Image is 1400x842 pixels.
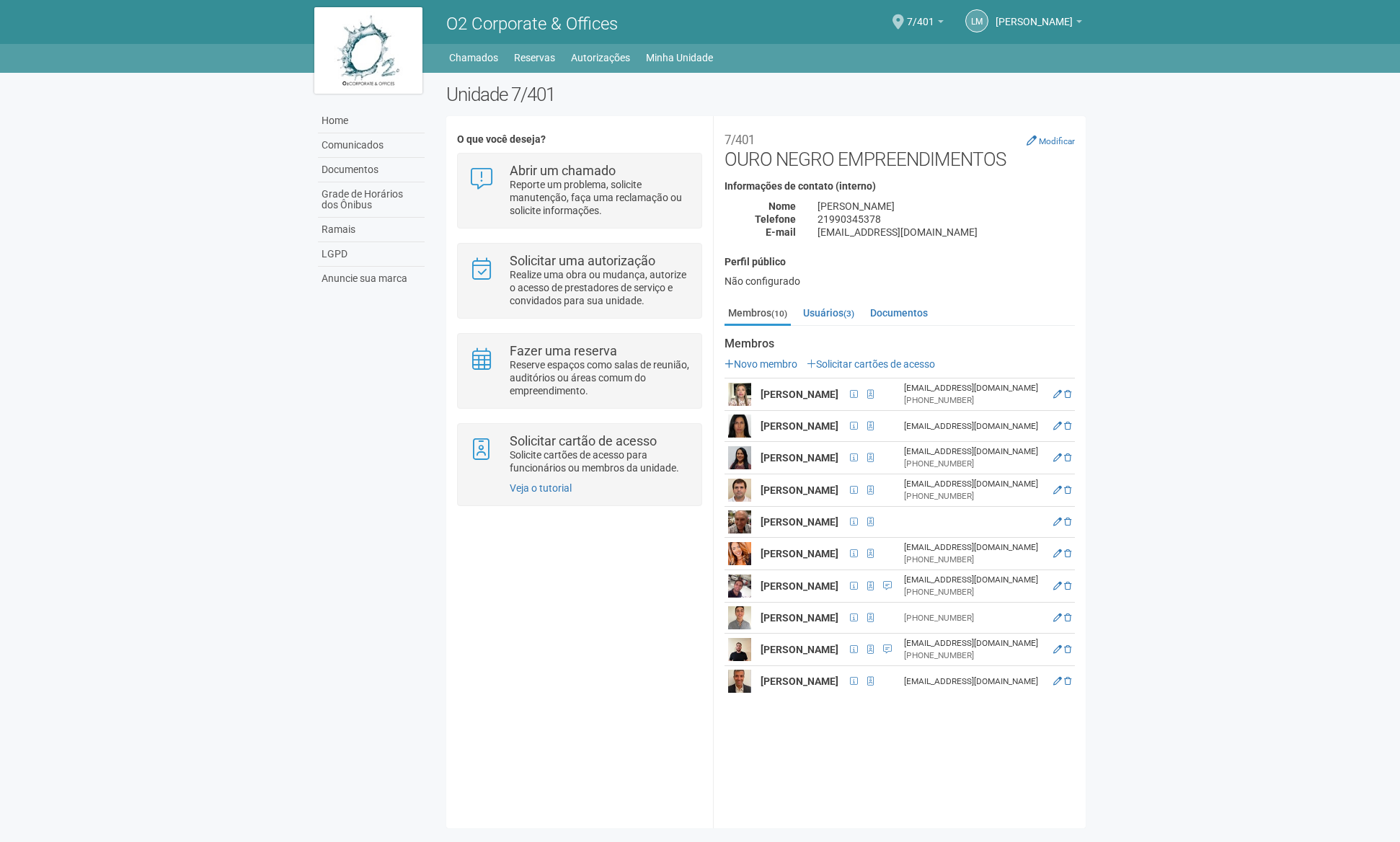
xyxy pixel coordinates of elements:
h4: Informações de contato (interno) [725,181,1075,192]
div: [EMAIL_ADDRESS][DOMAIN_NAME] [904,420,1045,433]
a: [PERSON_NAME] [996,18,1082,30]
a: Editar membro [1053,453,1062,463]
span: O2 Corporate & Offices [446,14,618,34]
a: Documentos [318,158,425,182]
img: user.png [728,510,751,533]
a: Excluir membro [1064,389,1071,399]
a: Grade de Horários dos Ônibus [318,182,425,218]
div: [PHONE_NUMBER] [904,612,1045,624]
a: Editar membro [1053,485,1062,495]
strong: [PERSON_NAME] [761,452,838,464]
img: user.png [728,542,751,565]
div: [PHONE_NUMBER] [904,490,1045,502]
strong: [PERSON_NAME] [761,484,838,496]
p: Reserve espaços como salas de reunião, auditórios ou áreas comum do empreendimento. [510,358,691,397]
div: [PHONE_NUMBER] [904,458,1045,470]
img: user.png [728,638,751,661]
a: LGPD [318,242,425,267]
img: user.png [728,575,751,598]
p: Reporte um problema, solicite manutenção, faça uma reclamação ou solicite informações. [510,178,691,217]
a: Editar membro [1053,517,1062,527]
strong: Solicitar uma autorização [510,253,655,268]
a: Excluir membro [1064,453,1071,463]
div: [EMAIL_ADDRESS][DOMAIN_NAME] [904,637,1045,650]
strong: [PERSON_NAME] [761,644,838,655]
h4: O que você deseja? [457,134,701,145]
a: Editar membro [1053,676,1062,686]
img: user.png [728,479,751,502]
div: [EMAIL_ADDRESS][DOMAIN_NAME] [904,446,1045,458]
div: Não configurado [725,275,1075,288]
strong: [PERSON_NAME] [761,420,838,432]
a: Novo membro [725,358,797,370]
a: Editar membro [1053,644,1062,655]
a: 7/401 [907,18,944,30]
div: 21990345378 [807,213,1086,226]
a: Excluir membro [1064,517,1071,527]
a: Anuncie sua marca [318,267,425,291]
img: user.png [728,446,751,469]
small: (3) [843,309,854,319]
a: Excluir membro [1064,644,1071,655]
strong: [PERSON_NAME] [761,516,838,528]
div: [EMAIL_ADDRESS][DOMAIN_NAME] [904,382,1045,394]
a: Fazer uma reserva Reserve espaços como salas de reunião, auditórios ou áreas comum do empreendime... [469,345,690,397]
a: Reservas [514,48,555,68]
strong: Fazer uma reserva [510,343,617,358]
strong: [PERSON_NAME] [761,612,838,624]
a: Excluir membro [1064,485,1071,495]
a: Excluir membro [1064,549,1071,559]
strong: [PERSON_NAME] [761,548,838,559]
strong: Solicitar cartão de acesso [510,433,657,448]
small: (10) [771,309,787,319]
a: Chamados [449,48,498,68]
a: Veja o tutorial [510,482,572,494]
strong: Nome [768,200,796,212]
img: user.png [728,383,751,406]
a: Solicitar cartão de acesso Solicite cartões de acesso para funcionários ou membros da unidade. [469,435,690,474]
div: [PHONE_NUMBER] [904,586,1045,598]
strong: Telefone [755,213,796,225]
a: Minha Unidade [646,48,713,68]
img: user.png [728,670,751,693]
a: Membros(10) [725,302,791,326]
h2: OURO NEGRO EMPREENDIMENTOS [725,127,1075,170]
a: Home [318,109,425,133]
a: Editar membro [1053,421,1062,431]
p: Solicite cartões de acesso para funcionários ou membros da unidade. [510,448,691,474]
small: Modificar [1039,136,1075,146]
a: Excluir membro [1064,421,1071,431]
div: [EMAIL_ADDRESS][DOMAIN_NAME] [904,675,1045,688]
a: Solicitar cartões de acesso [807,358,935,370]
p: Realize uma obra ou mudança, autorize o acesso de prestadores de serviço e convidados para sua un... [510,268,691,307]
div: [EMAIL_ADDRESS][DOMAIN_NAME] [904,574,1045,586]
a: Excluir membro [1064,676,1071,686]
small: 7/401 [725,133,755,147]
h2: Unidade 7/401 [446,84,1086,105]
a: Ramais [318,218,425,242]
div: [PHONE_NUMBER] [904,650,1045,662]
strong: Membros [725,337,1075,350]
span: Liliane Maria Ribeiro Dutra [996,2,1073,27]
a: Editar membro [1053,549,1062,559]
div: [EMAIL_ADDRESS][DOMAIN_NAME] [904,478,1045,490]
img: logo.jpg [314,7,422,94]
strong: [PERSON_NAME] [761,675,838,687]
strong: Abrir um chamado [510,163,616,178]
div: [PERSON_NAME] [807,200,1086,213]
strong: [PERSON_NAME] [761,389,838,400]
a: Comunicados [318,133,425,158]
a: Abrir um chamado Reporte um problema, solicite manutenção, faça uma reclamação ou solicite inform... [469,164,690,217]
a: Autorizações [571,48,630,68]
a: Excluir membro [1064,581,1071,591]
span: 7/401 [907,2,934,27]
strong: [PERSON_NAME] [761,580,838,592]
div: [PHONE_NUMBER] [904,394,1045,407]
img: user.png [728,415,751,438]
a: Usuários(3) [799,302,858,324]
a: Documentos [867,302,931,324]
a: Editar membro [1053,613,1062,623]
a: Modificar [1027,135,1075,146]
a: LM [965,9,988,32]
a: Editar membro [1053,389,1062,399]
